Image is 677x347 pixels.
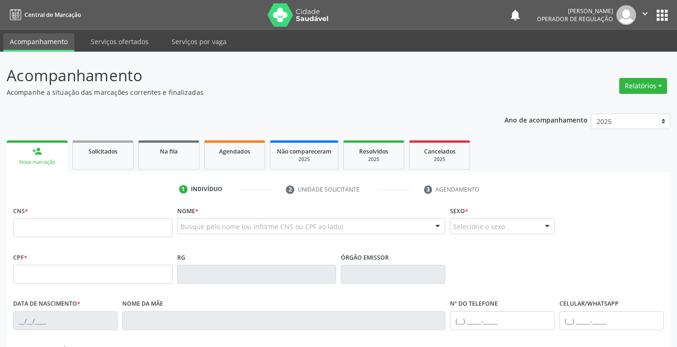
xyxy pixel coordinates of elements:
label: RG [177,250,185,265]
i:  [640,8,650,19]
p: Acompanhamento [7,64,471,87]
span: Na fila [160,147,178,155]
div: [PERSON_NAME] [537,7,613,15]
input: (__) _____-_____ [559,311,664,330]
a: Acompanhamento [3,33,74,52]
span: Cancelados [424,147,456,155]
div: person_add [32,146,42,156]
button:  [636,5,654,25]
input: (__) _____-_____ [450,311,554,330]
a: Central de Marcação [7,7,81,23]
input: __/__/____ [13,311,118,330]
div: 2025 [277,156,331,163]
label: Data de nascimento [13,297,80,311]
span: Central de Marcação [24,11,81,19]
button: Relatórios [619,78,667,94]
span: Não compareceram [277,147,331,155]
div: 2025 [416,156,463,163]
label: Nome da mãe [122,297,163,311]
span: Resolvidos [359,147,388,155]
div: Nova marcação [13,159,61,166]
label: Celular/WhatsApp [559,297,619,311]
button: notifications [509,8,522,22]
label: Órgão emissor [341,250,389,265]
label: Sexo [450,204,468,218]
p: Ano de acompanhamento [504,114,588,125]
span: Operador de regulação [537,15,613,23]
span: Agendados [219,147,250,155]
p: Acompanhe a situação das marcações correntes e finalizadas [7,87,471,97]
div: 1 [179,185,188,193]
a: Serviços ofertados [84,33,155,50]
span: Busque pelo nome (ou informe CNS ou CPF ao lado) [181,222,343,231]
div: 2025 [350,156,397,163]
div: Indivíduo [191,185,222,193]
label: CPF [13,250,27,265]
img: img [616,5,636,25]
label: CNS [13,204,28,218]
span: Solicitados [88,147,118,155]
button: apps [654,7,670,23]
label: Nº do Telefone [450,297,498,311]
span: Selecione o sexo [453,222,505,231]
label: Nome [177,204,198,218]
a: Serviços por vaga [165,33,233,50]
